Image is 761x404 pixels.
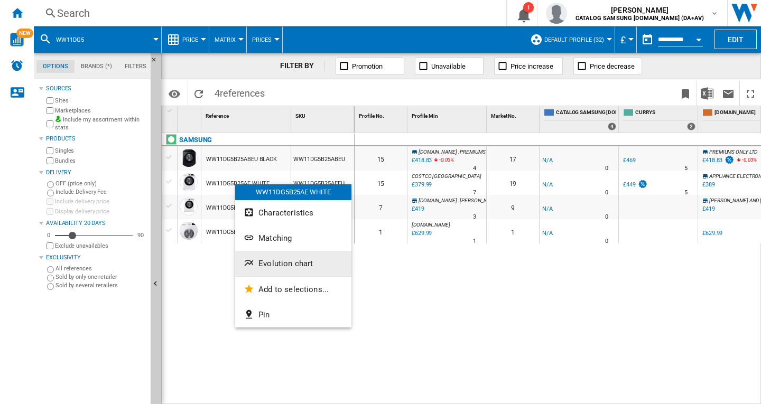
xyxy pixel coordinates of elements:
[235,226,351,251] button: Matching
[235,251,351,276] button: Evolution chart
[235,302,351,327] button: Pin...
[258,310,270,320] span: Pin
[258,208,313,218] span: Characteristics
[258,259,313,268] span: Evolution chart
[258,285,329,294] span: Add to selections...
[235,200,351,226] button: Characteristics
[235,184,351,200] div: WW11DG5B25AE WHITE
[235,277,351,302] button: Add to selections...
[258,233,292,243] span: Matching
